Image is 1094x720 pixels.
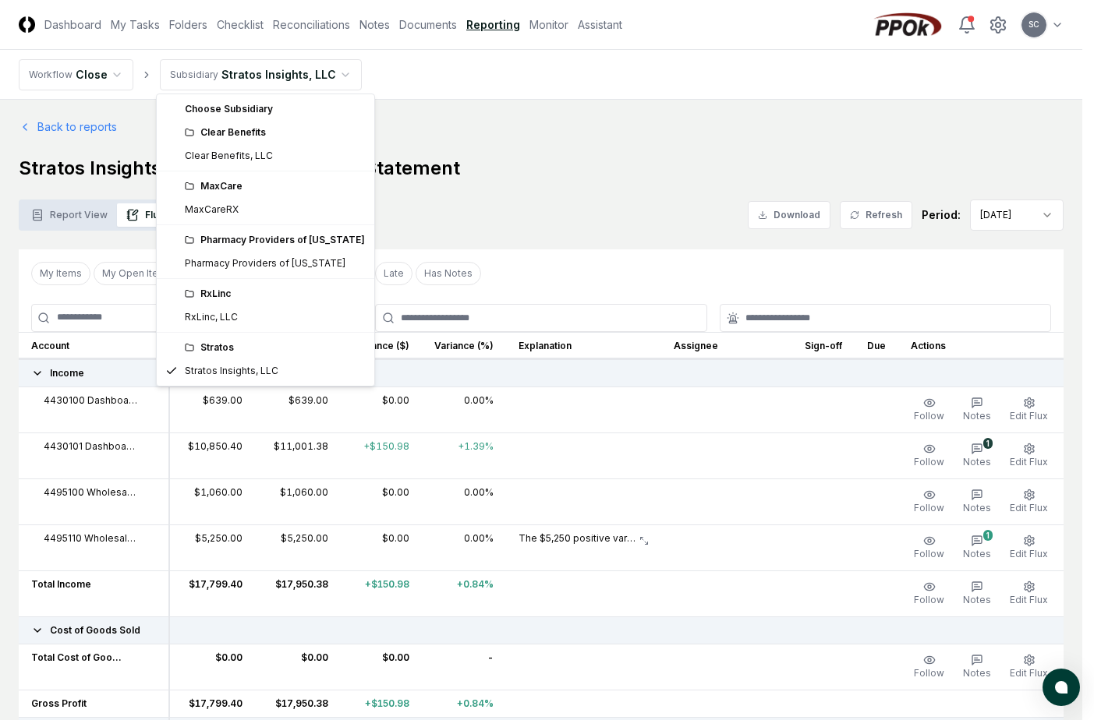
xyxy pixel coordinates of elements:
div: MaxCareRX [185,203,239,217]
div: Pharmacy Providers of [US_STATE] [185,233,365,247]
div: Stratos Insights, LLC [185,364,278,378]
div: Stratos [185,341,365,355]
div: Pharmacy Providers of [US_STATE] [185,256,345,270]
div: Clear Benefits [185,125,365,139]
div: RxLinc, LLC [185,310,238,324]
div: Choose Subsidiary [160,97,371,121]
div: MaxCare [185,179,365,193]
div: RxLinc [185,287,365,301]
div: Clear Benefits, LLC [185,149,273,163]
